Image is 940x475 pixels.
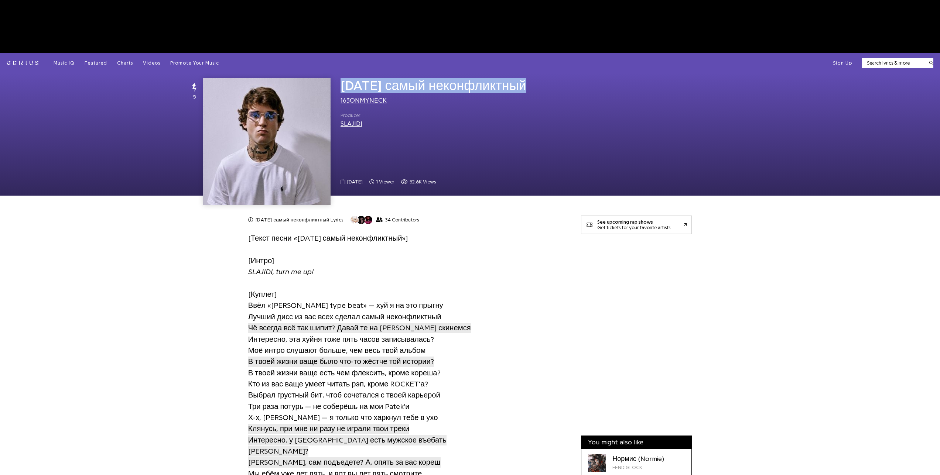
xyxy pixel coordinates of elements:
h2: [DATE] самый неконфликтный Lyrics [256,217,343,223]
div: Cover art for Нормис (Normie) by FENDIGLOCK [588,454,606,472]
div: FENDIGLOCK [612,464,664,471]
a: SLAJIDI [341,120,362,127]
span: 5 [193,93,196,101]
img: Cover art for 18 oct самый неконфликтный by 163ONMYNECK [203,78,330,205]
a: Promote Your Music [170,60,219,66]
button: Sign Up [833,60,852,66]
button: 34 Contributors [350,216,419,224]
a: Music IQ [54,60,75,66]
span: Чё всегда всё так шипит? Давай те на [PERSON_NAME] скинемся [248,323,471,333]
span: [DATE] [347,178,363,186]
span: Featured [85,61,107,65]
span: Promote Your Music [170,61,219,65]
a: Интересно, у [GEOGRAPHIC_DATA] есть мужское въебать [PERSON_NAME]? [248,434,447,457]
a: 163ONMYNECK [341,97,387,104]
a: Чё всегда всё так шипит? Давай те на [PERSON_NAME] скинемся [248,322,471,334]
a: Charts [117,60,133,66]
div: Get tickets for your favorite artists [597,225,670,230]
div: See upcoming rap shows [597,219,670,225]
span: 52.6K views [410,178,436,186]
span: 1 viewer [376,178,394,186]
i: SLAJIDI, turn me up! [248,268,314,276]
span: [PERSON_NAME], сам подъедете? А, опять за вас кореш [248,457,441,468]
a: Клянусь, при мне ни разу не играли твои треки [248,423,409,434]
a: See upcoming rap showsGet tickets for your favorite artists [581,216,692,234]
a: Featured [85,60,107,66]
input: Search lyrics & more [862,59,924,67]
a: [PERSON_NAME], сам подъедете? А, опять за вас кореш [248,457,441,468]
div: You might also like [581,436,691,449]
span: Videos [143,61,160,65]
span: 1 viewer [369,178,394,186]
span: 52,574 views [401,178,436,186]
a: В твоей жизни ваще было что-то жёстче той истории? [248,356,434,367]
span: Music IQ [54,61,75,65]
span: [DATE] самый неконфликтный [341,79,526,92]
span: В твоей жизни ваще было что-то жёстче той истории? [248,357,434,367]
span: 34 Contributors [385,217,419,223]
span: Producer [341,112,362,119]
span: Клянусь, при мне ни разу не играли твои треки [248,424,409,434]
a: Videos [143,60,160,66]
div: Нормис (Normie) [612,454,664,464]
span: Charts [117,61,133,65]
